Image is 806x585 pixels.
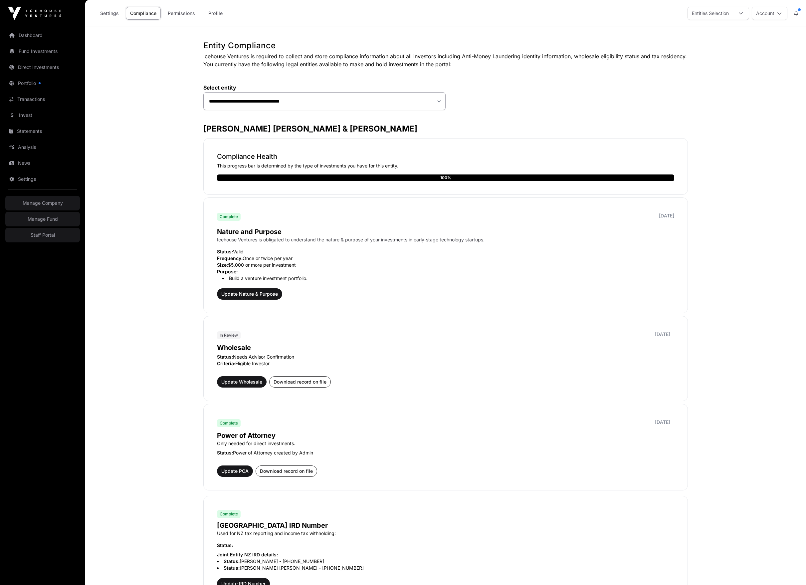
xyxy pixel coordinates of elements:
a: Direct Investments [5,60,80,75]
li: [PERSON_NAME] [PERSON_NAME] - [PHONE_NUMBER] [217,565,674,571]
a: News [5,156,80,170]
p: Icehouse Ventures is obligated to understand the nature & purpose of your investments in early-st... [217,236,674,243]
p: Needs Advisor Confirmation [217,354,674,360]
button: Download record on file [256,465,317,477]
span: Download record on file [274,379,326,385]
a: Fund Investments [5,44,80,59]
p: [GEOGRAPHIC_DATA] IRD Number [217,521,674,530]
span: Status: [217,354,233,360]
li: Build a venture investment portfolio. [222,275,674,282]
button: Update Nature & Purpose [217,288,282,300]
a: Portfolio [5,76,80,91]
a: Transactions [5,92,80,107]
a: Staff Portal [5,228,80,242]
span: Update Wholesale [221,379,262,385]
p: [DATE] [655,419,670,426]
p: [DATE] [655,331,670,338]
a: Invest [5,108,80,123]
span: Download record on file [260,468,313,474]
p: Nature and Purpose [217,227,674,236]
span: Criteria: [217,361,235,366]
span: Update Nature & Purpose [221,291,278,297]
h1: Entity Compliance [203,40,688,51]
a: Statements [5,124,80,139]
span: In Review [220,333,238,338]
p: Icehouse Ventures is required to collect and store compliance information about all investors inc... [203,52,688,68]
p: Used for NZ tax reporting and income tax withholding: [217,530,674,537]
p: Compliance Health [217,152,674,161]
span: Frequency: [217,255,243,261]
button: Update POA [217,465,253,477]
p: $5,000 or more per investment [217,262,674,268]
p: Power of Attorney created by Admin [217,449,674,456]
span: Status: [217,542,233,548]
span: Update POA [221,468,249,474]
a: Analysis [5,140,80,154]
p: Eligible Investor [217,360,674,367]
a: Manage Company [5,196,80,210]
a: Settings [5,172,80,186]
a: Manage Fund [5,212,80,226]
li: [PERSON_NAME] - [PHONE_NUMBER] [217,558,674,565]
p: Valid [217,248,674,255]
a: Settings [96,7,123,20]
span: Status: [224,565,240,571]
p: Once or twice per year [217,255,674,262]
div: Entities Selection [688,7,733,20]
a: Profile [202,7,229,20]
div: 100% [440,174,451,181]
p: Power of Attorney [217,431,674,440]
span: Size: [217,262,228,268]
button: Update Wholesale [217,376,267,388]
p: [DATE] [659,212,674,219]
span: Status: [224,558,240,564]
a: Permissions [163,7,199,20]
img: Icehouse Ventures Logo [8,7,61,20]
span: Complete [220,214,238,219]
label: Select entity [203,84,446,91]
span: Status: [217,450,233,455]
h3: [PERSON_NAME] [PERSON_NAME] & [PERSON_NAME] [203,124,688,134]
button: Download record on file [269,376,331,388]
span: Complete [220,511,238,517]
button: Account [752,7,787,20]
p: Purpose: [217,268,674,275]
p: This progress bar is determined by the type of investments you have for this entity. [217,162,674,169]
p: Wholesale [217,343,674,352]
span: Complete [220,421,238,426]
a: Dashboard [5,28,80,43]
p: Joint Entity NZ IRD details: [217,551,674,558]
span: Status: [217,249,233,254]
a: Compliance [126,7,161,20]
p: Only needed for direct investments. [217,440,674,447]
